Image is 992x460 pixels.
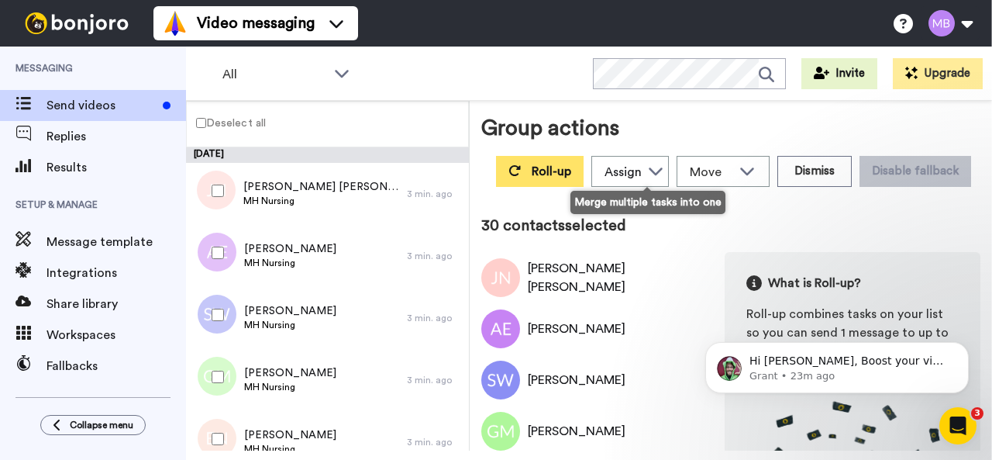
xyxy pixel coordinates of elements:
[244,257,336,269] span: MH Nursing
[407,436,461,448] div: 3 min. ago
[407,188,461,200] div: 3 min. ago
[528,259,722,296] div: [PERSON_NAME] [PERSON_NAME]
[46,357,186,375] span: Fallbacks
[407,250,461,262] div: 3 min. ago
[481,215,980,237] div: 30 contacts selected
[19,12,135,34] img: bj-logo-header-white.svg
[893,58,983,89] button: Upgrade
[481,412,520,451] img: Image of Gwen Njusi
[46,295,186,313] span: Share library
[197,12,315,34] span: Video messaging
[532,165,571,178] span: Roll-up
[768,274,861,292] span: What is Roll-up?
[222,65,326,84] span: All
[46,158,186,177] span: Results
[46,127,186,146] span: Replies
[407,374,461,386] div: 3 min. ago
[186,147,469,163] div: [DATE]
[481,310,520,348] img: Image of Abby Emery
[690,163,732,182] span: Move
[528,422,625,441] div: [PERSON_NAME]
[244,443,336,455] span: MH Nursing
[244,303,336,319] span: [PERSON_NAME]
[859,156,971,187] button: Disable fallback
[163,11,188,36] img: vm-color.svg
[40,415,146,435] button: Collapse menu
[196,118,206,128] input: Deselect all
[682,310,992,418] iframe: Intercom notifications message
[528,371,625,389] div: [PERSON_NAME]
[604,163,642,182] div: Assign
[939,407,976,444] iframe: Intercom live chat
[407,312,461,324] div: 3 min. ago
[496,156,584,187] button: Roll-up
[187,113,266,132] label: Deselect all
[570,191,725,214] div: Merge multiple tasks into one
[244,427,336,443] span: [PERSON_NAME]
[528,320,625,338] div: [PERSON_NAME]
[481,112,619,150] div: Group actions
[244,241,336,257] span: [PERSON_NAME]
[481,361,520,399] img: Image of Stella Williams
[971,407,983,420] span: 3
[481,258,520,297] img: Image of Jefferson Nana Akosah
[244,365,336,381] span: [PERSON_NAME]
[46,326,186,344] span: Workspaces
[243,179,399,195] span: [PERSON_NAME] [PERSON_NAME]
[46,96,157,115] span: Send videos
[46,233,186,251] span: Message template
[746,305,959,361] div: Roll-up combines tasks on your list so you can send 1 message to up to 250 contacts at a time.
[70,419,133,431] span: Collapse menu
[243,195,399,207] span: MH Nursing
[801,58,877,89] button: Invite
[46,264,186,282] span: Integrations
[777,156,852,187] button: Dismiss
[244,381,336,393] span: MH Nursing
[244,319,336,331] span: MH Nursing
